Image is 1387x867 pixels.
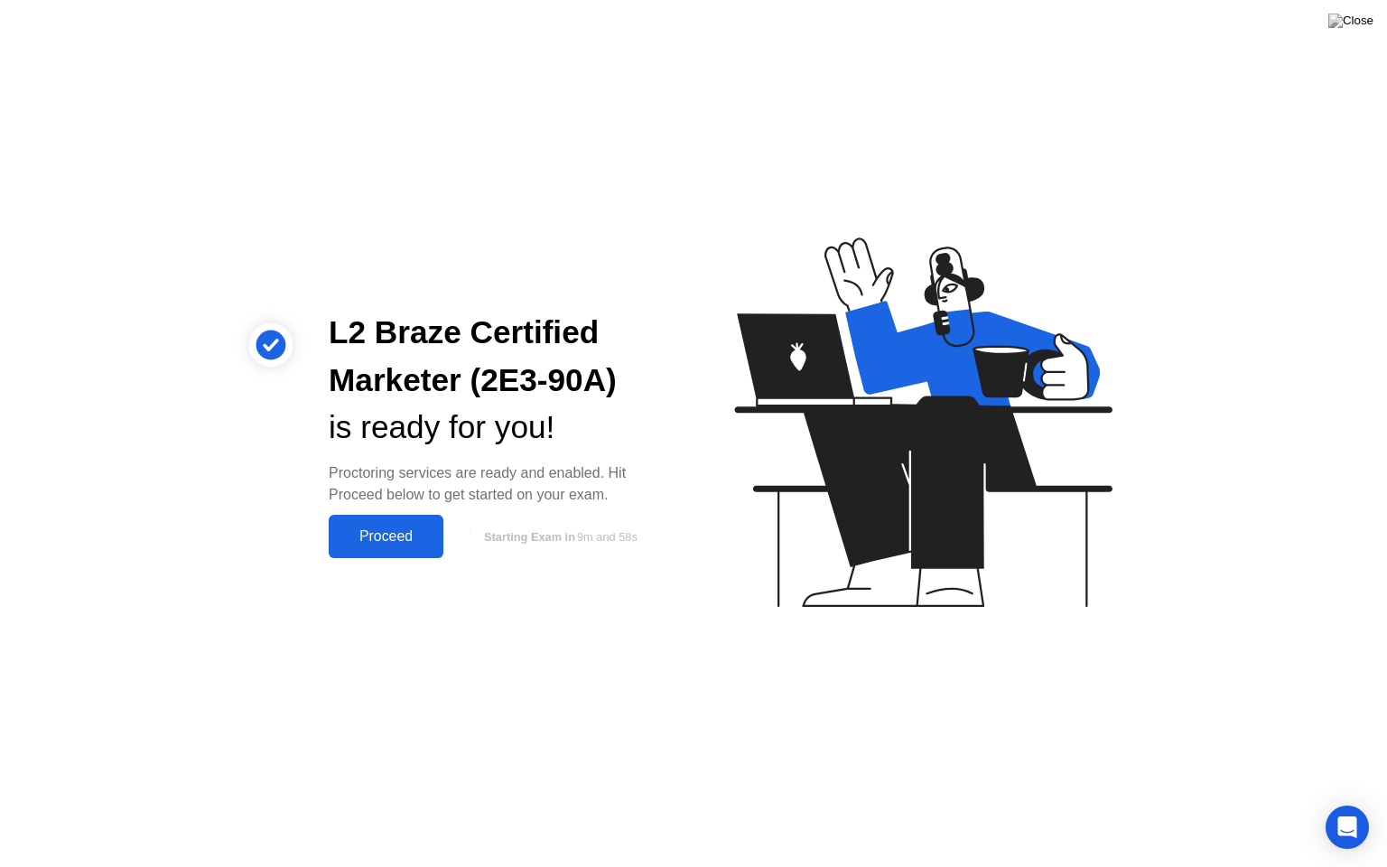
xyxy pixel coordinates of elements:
[334,528,438,545] div: Proceed
[577,530,638,544] span: 9m and 58s
[329,462,665,506] div: Proctoring services are ready and enabled. Hit Proceed below to get started on your exam.
[329,515,443,558] button: Proceed
[329,404,665,452] div: is ready for you!
[1326,806,1369,849] div: Open Intercom Messenger
[1328,14,1373,28] img: Close
[329,309,665,405] div: L2 Braze Certified Marketer (2E3-90A)
[452,519,665,554] button: Starting Exam in9m and 58s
